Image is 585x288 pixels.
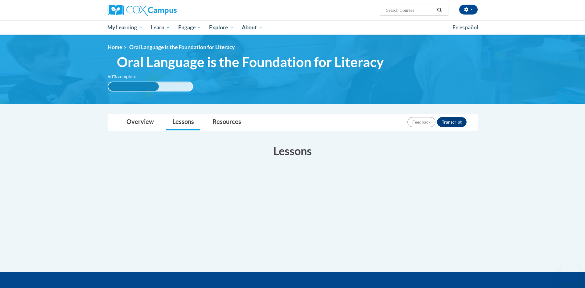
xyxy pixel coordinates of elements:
a: Engage [174,20,205,35]
span: En español [452,24,478,31]
a: My Learning [104,20,147,35]
iframe: Button to launch messaging window [560,263,580,283]
a: Home [108,44,122,50]
button: Transcript [437,117,467,127]
a: Learn [147,20,174,35]
a: En español [448,21,482,34]
span: My Learning [107,24,143,31]
button: Search [435,6,444,14]
a: Lessons [166,114,200,130]
img: Cox Campus [108,5,177,16]
a: About [238,20,267,35]
a: Overview [120,114,160,130]
span: Oral Language is the Foundation for Literacy [129,44,235,50]
div: Main menu [98,20,487,35]
span: Explore [209,24,234,31]
button: Feedback [407,117,435,127]
a: Resources [206,114,247,130]
a: Explore [205,20,238,35]
h3: Lessons [108,143,478,159]
div: 60% complete [108,82,159,91]
label: 60% complete [108,73,143,80]
input: Search Courses [385,6,435,14]
a: Cox Campus [108,5,225,16]
span: Oral Language is the Foundation for Literacy [117,54,384,70]
span: Learn [151,24,170,31]
span: About [242,24,263,31]
button: Account Settings [459,5,478,15]
span: Engage [178,24,201,31]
